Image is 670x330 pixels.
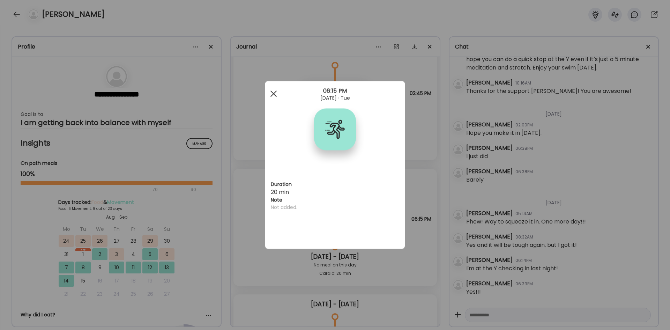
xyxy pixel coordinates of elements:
h3: Duration [271,181,399,188]
div: 06:15 PM [265,87,405,95]
div: 20 min [271,188,399,211]
p: Not added. [271,204,399,211]
h3: Note [271,197,399,204]
div: [DATE] · Tue [265,95,405,101]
